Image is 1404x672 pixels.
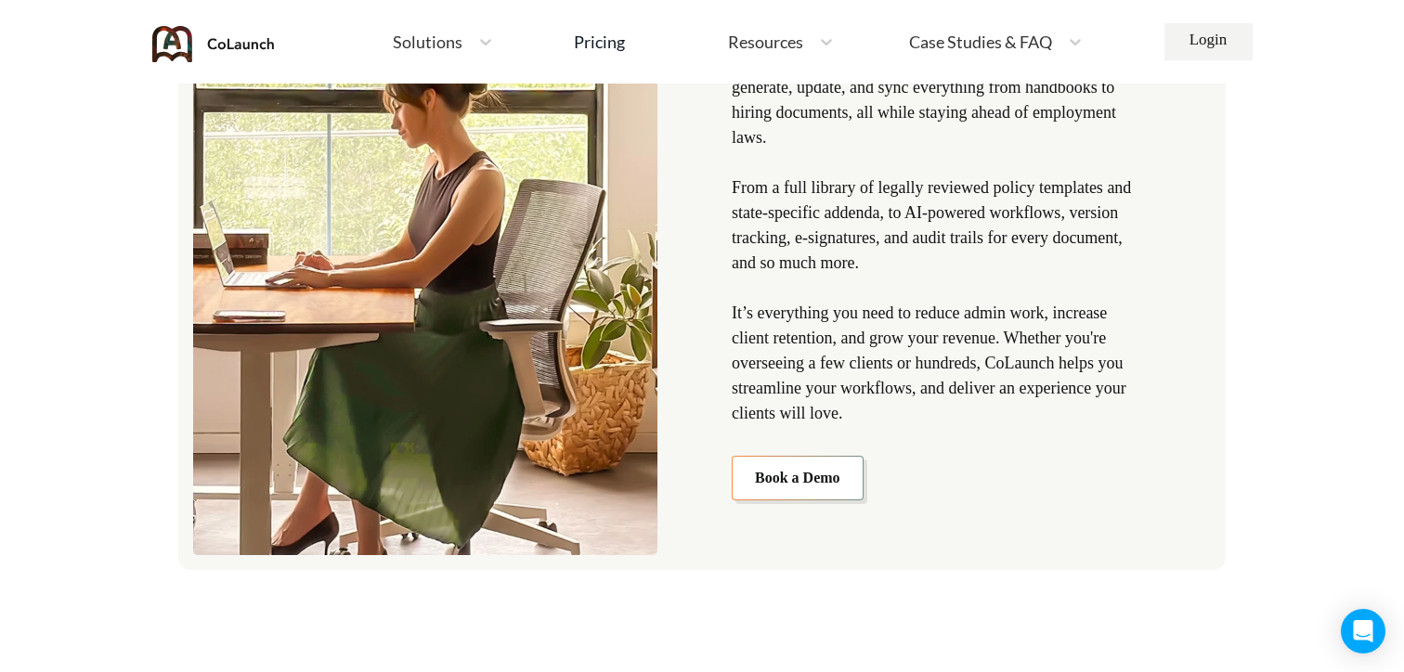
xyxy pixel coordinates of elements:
[1164,23,1253,60] a: Login
[393,33,462,50] span: Solutions
[152,26,275,62] img: coLaunch
[732,456,864,500] a: Book a Demo
[574,33,625,50] div: Pricing
[909,33,1052,50] span: Case Studies & FAQ
[728,33,803,50] span: Resources
[1341,609,1385,653] div: Open Intercom Messenger
[574,25,625,58] a: Pricing
[732,50,1144,426] p: With CoLaunch’s centralized smart workspace, you can generate, update, and sync everything from h...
